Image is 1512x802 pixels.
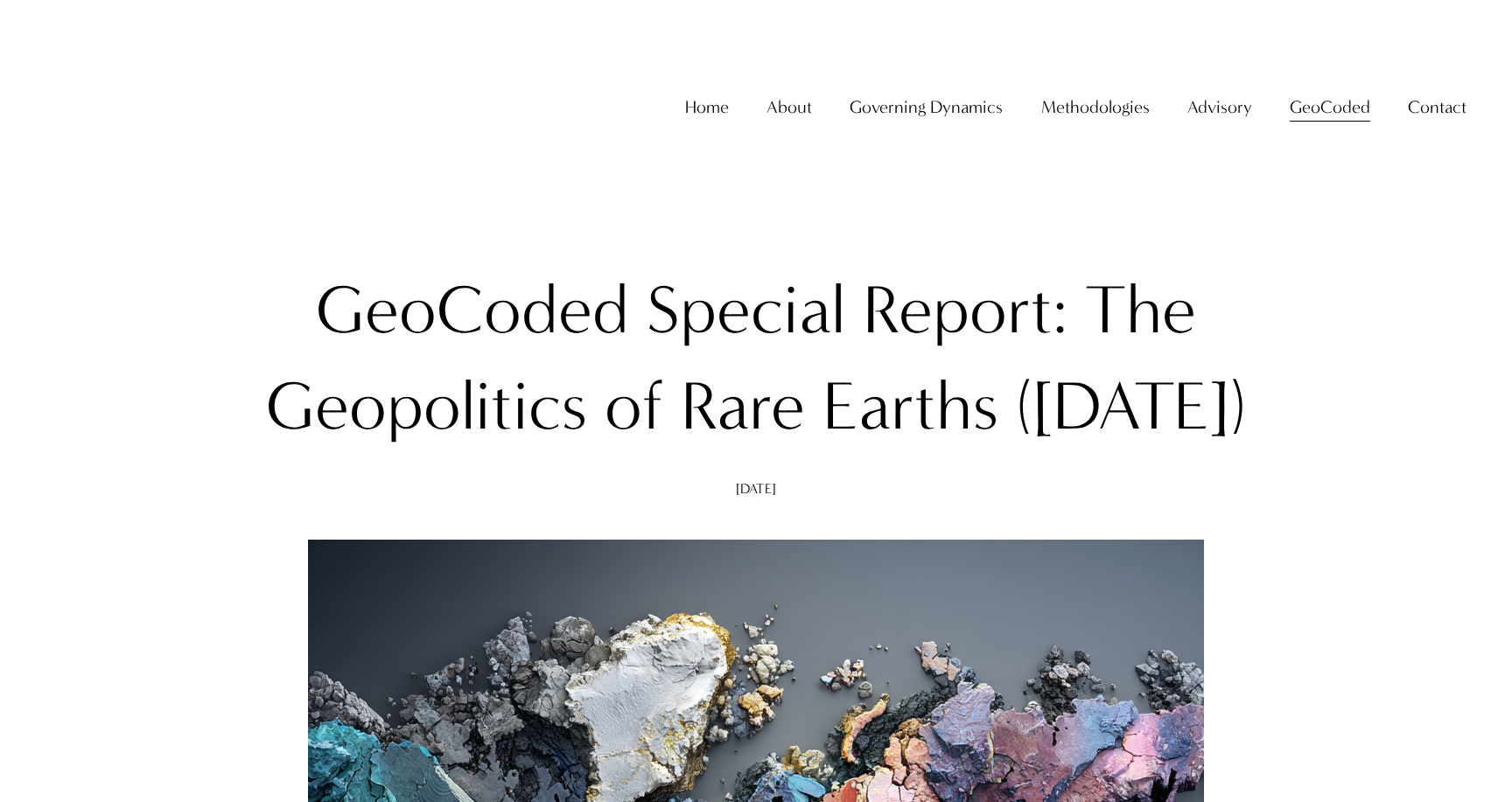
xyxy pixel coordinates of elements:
a: Home [685,90,729,125]
a: folder dropdown [766,90,812,125]
span: [DATE] [736,480,777,497]
span: Contact [1408,92,1466,123]
span: GeoCoded [1290,92,1370,123]
span: Advisory [1187,92,1252,123]
span: Methodologies [1041,92,1150,123]
a: folder dropdown [1408,90,1466,125]
a: folder dropdown [1041,90,1150,125]
span: Governing Dynamics [850,92,1003,123]
h1: GeoCoded Special Report: The Geopolitics of Rare Earths ([DATE]) [194,262,1317,454]
a: folder dropdown [850,90,1003,125]
span: About [766,92,812,123]
img: Christopher Sanchez &amp; Co. [45,27,206,188]
a: folder dropdown [1187,90,1252,125]
a: folder dropdown [1290,90,1370,125]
